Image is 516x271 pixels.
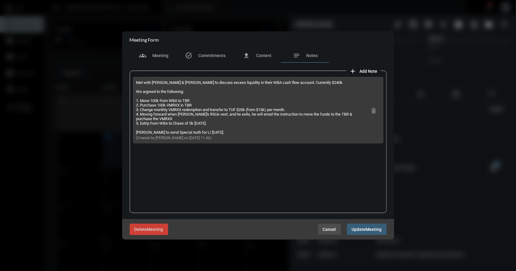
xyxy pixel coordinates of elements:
[136,80,368,135] p: Met with [PERSON_NAME] & [PERSON_NAME] to discuss excess liquidity in their WBA cash flow account...
[318,224,341,235] button: Cancel
[130,37,159,43] h2: Meeting Form
[139,52,146,59] mat-icon: groups
[136,136,212,140] span: (Created by [PERSON_NAME] on [DATE] 11:46)
[256,53,271,58] span: Content
[347,224,387,235] button: UpdateMeeting
[185,52,193,59] mat-icon: task_alt
[323,227,336,232] span: Cancel
[349,68,357,75] mat-icon: add
[366,227,382,232] span: Meeting
[152,53,168,58] span: Meeting
[352,227,366,232] span: Update
[147,227,163,232] span: Meeting
[368,104,380,116] button: delete note
[293,52,300,59] mat-icon: notes
[346,65,381,77] button: add note
[135,227,147,232] span: Delete
[130,224,168,235] button: DeleteMeeting
[360,69,378,74] span: Add Note
[370,107,378,114] mat-icon: delete
[307,53,318,58] span: Notes
[243,52,250,59] mat-icon: file_upload
[199,53,226,58] span: Commitments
